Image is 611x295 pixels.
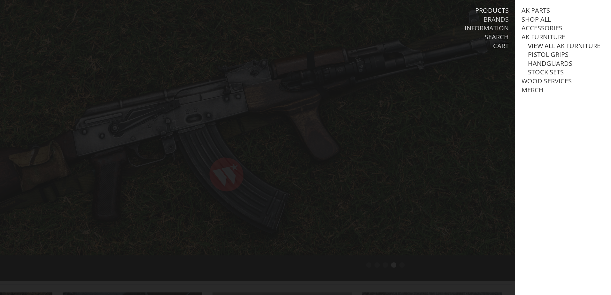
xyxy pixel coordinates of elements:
a: AK Furniture [522,33,565,41]
a: Cart [493,42,509,50]
a: AK Parts [522,6,550,15]
a: Information [465,24,509,32]
a: Merch [522,86,544,94]
a: View all AK Furniture [528,42,600,50]
a: Accessories [522,24,562,32]
a: Shop All [522,15,551,24]
a: Products [475,6,509,15]
a: Pistol Grips [528,50,568,59]
a: Stock Sets [528,68,564,76]
a: Brands [483,15,509,24]
a: Wood Services [522,77,572,85]
a: Search [485,33,509,41]
a: Handguards [528,59,572,68]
